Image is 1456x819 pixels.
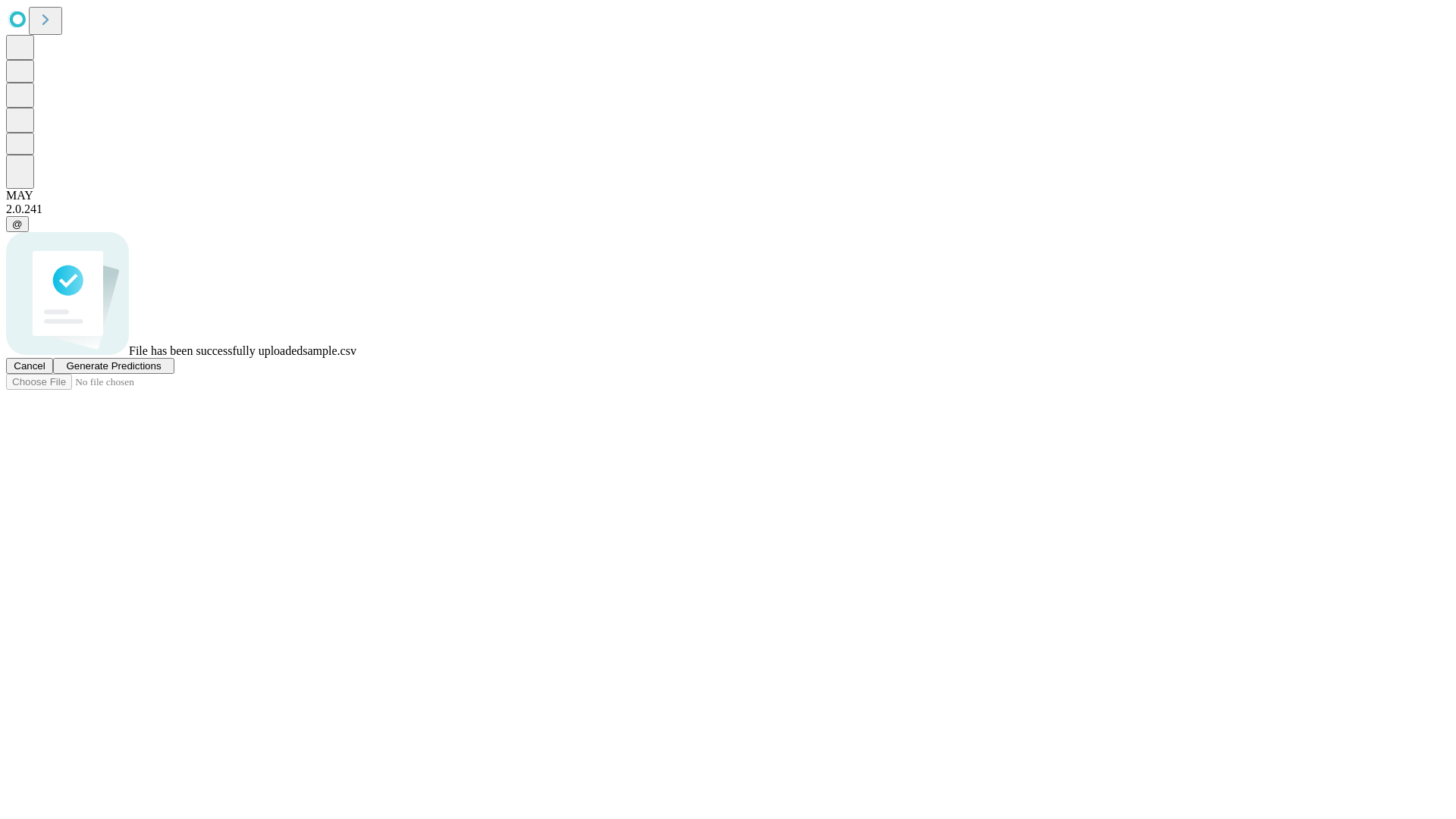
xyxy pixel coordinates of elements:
button: Cancel [6,358,53,374]
span: @ [12,218,23,230]
span: sample.csv [303,344,356,357]
span: File has been successfully uploaded [129,344,303,357]
span: Cancel [14,360,45,372]
span: Generate Predictions [66,360,161,372]
button: @ [6,216,29,232]
div: MAY [6,189,1450,202]
button: Generate Predictions [53,358,174,374]
div: 2.0.241 [6,202,1450,216]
